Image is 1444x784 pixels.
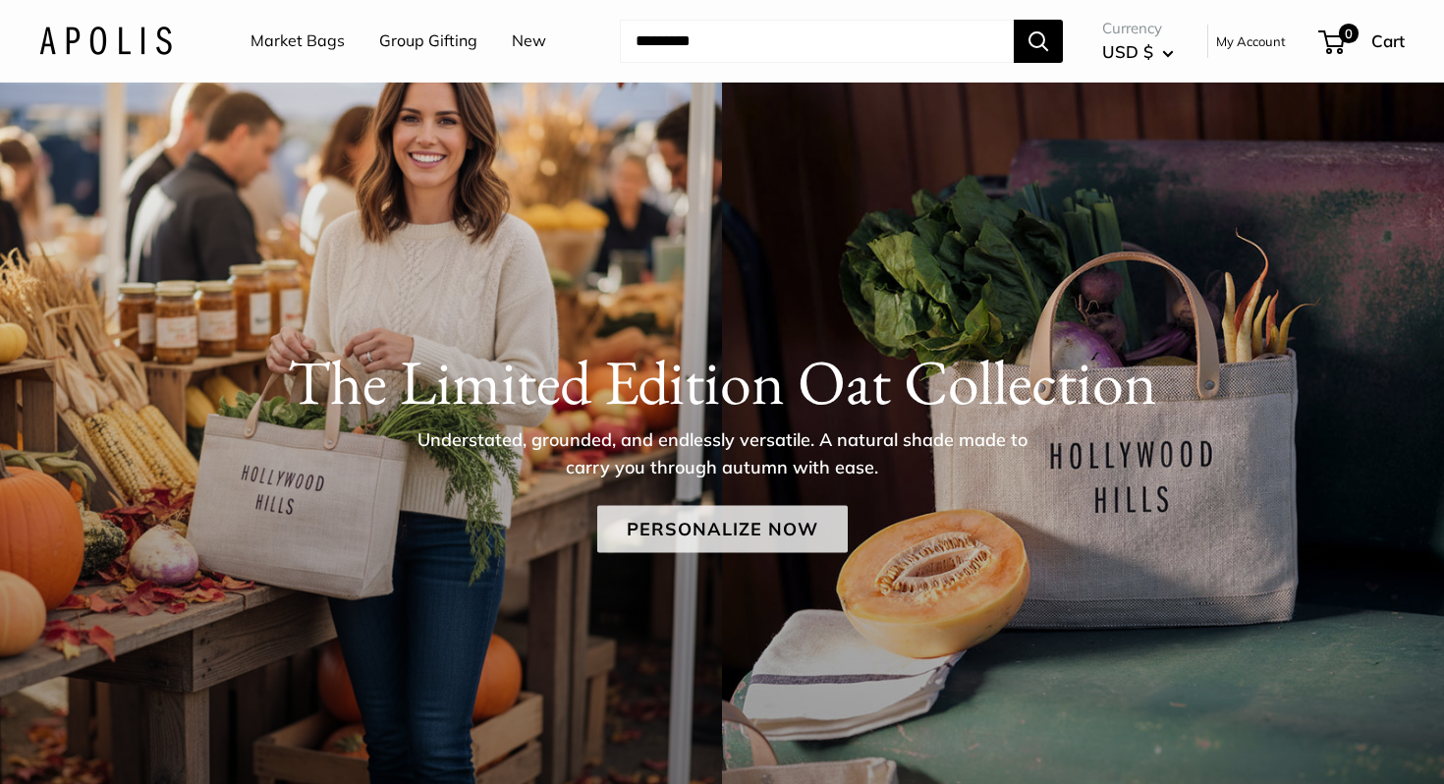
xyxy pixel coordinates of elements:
[1102,15,1174,42] span: Currency
[620,20,1014,63] input: Search...
[597,506,848,553] a: Personalize Now
[1339,24,1359,43] span: 0
[39,345,1405,420] h1: The Limited Edition Oat Collection
[1216,29,1286,53] a: My Account
[1102,41,1153,62] span: USD $
[1371,30,1405,51] span: Cart
[1320,26,1405,57] a: 0 Cart
[1014,20,1063,63] button: Search
[1102,36,1174,68] button: USD $
[403,426,1041,481] p: Understated, grounded, and endlessly versatile. A natural shade made to carry you through autumn ...
[39,27,172,55] img: Apolis
[250,27,345,56] a: Market Bags
[512,27,546,56] a: New
[379,27,477,56] a: Group Gifting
